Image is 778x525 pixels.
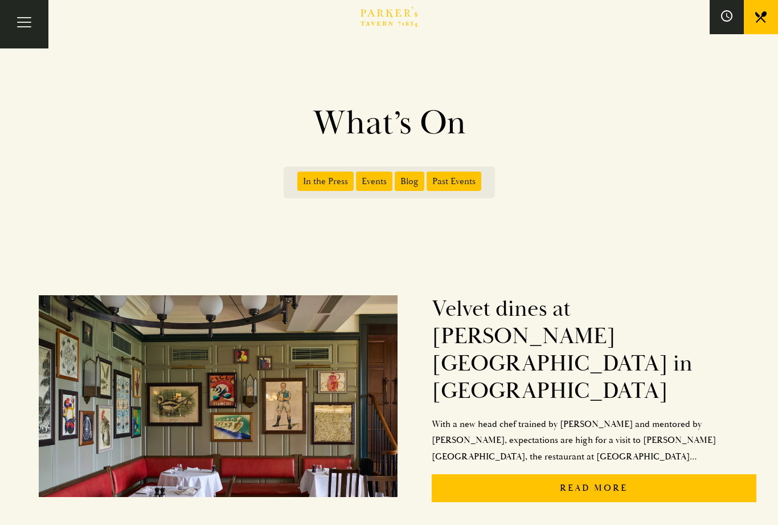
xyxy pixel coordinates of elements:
span: Blog [395,172,424,191]
span: Events [356,172,392,191]
h1: What’s On [64,103,714,144]
span: In the Press [297,172,354,191]
p: With a new head chef trained by [PERSON_NAME] and mentored by [PERSON_NAME], expectations are hig... [432,416,756,465]
a: Velvet dines at [PERSON_NAME][GEOGRAPHIC_DATA] in [GEOGRAPHIC_DATA]With a new head chef trained b... [39,284,756,511]
span: Past Events [427,172,481,191]
h2: Velvet dines at [PERSON_NAME][GEOGRAPHIC_DATA] in [GEOGRAPHIC_DATA] [432,295,756,405]
p: Read More [432,474,756,502]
